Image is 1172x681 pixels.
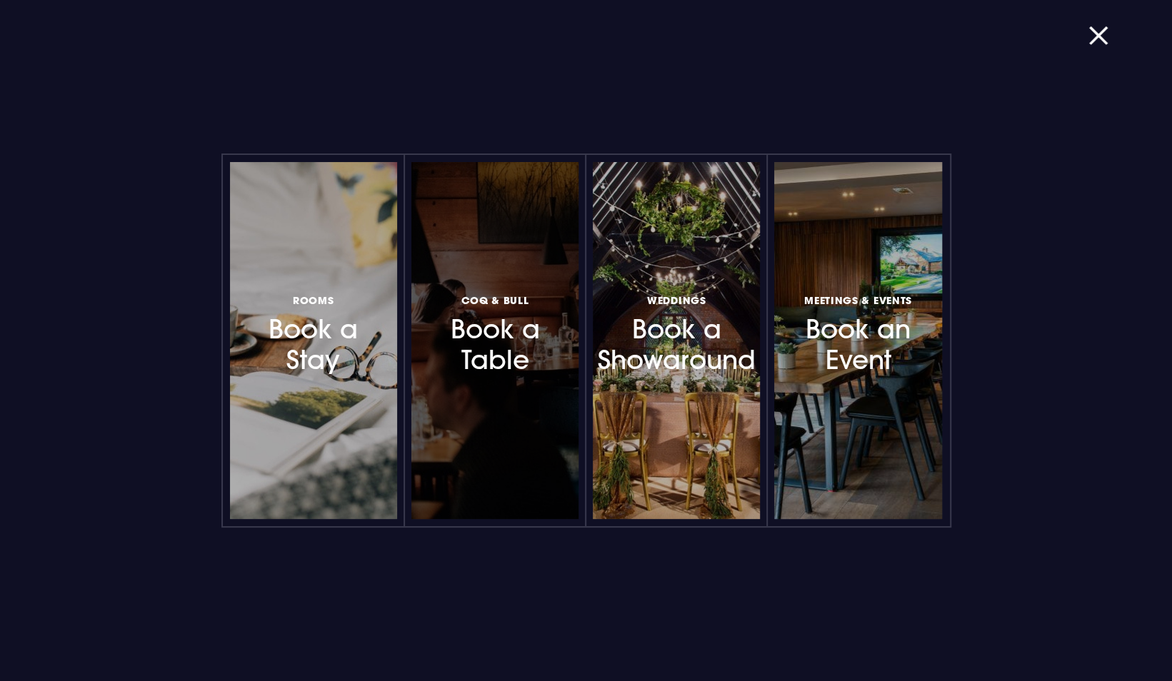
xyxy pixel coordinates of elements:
[774,162,941,519] a: Meetings & EventsBook an Event
[647,293,706,307] span: Weddings
[461,293,529,307] span: Coq & Bull
[293,293,334,307] span: Rooms
[411,162,579,519] a: Coq & BullBook a Table
[796,291,920,375] h3: Book an Event
[614,291,738,375] h3: Book a Showaround
[230,162,397,519] a: RoomsBook a Stay
[593,162,760,519] a: WeddingsBook a Showaround
[804,293,912,307] span: Meetings & Events
[251,291,376,375] h3: Book a Stay
[433,291,557,375] h3: Book a Table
